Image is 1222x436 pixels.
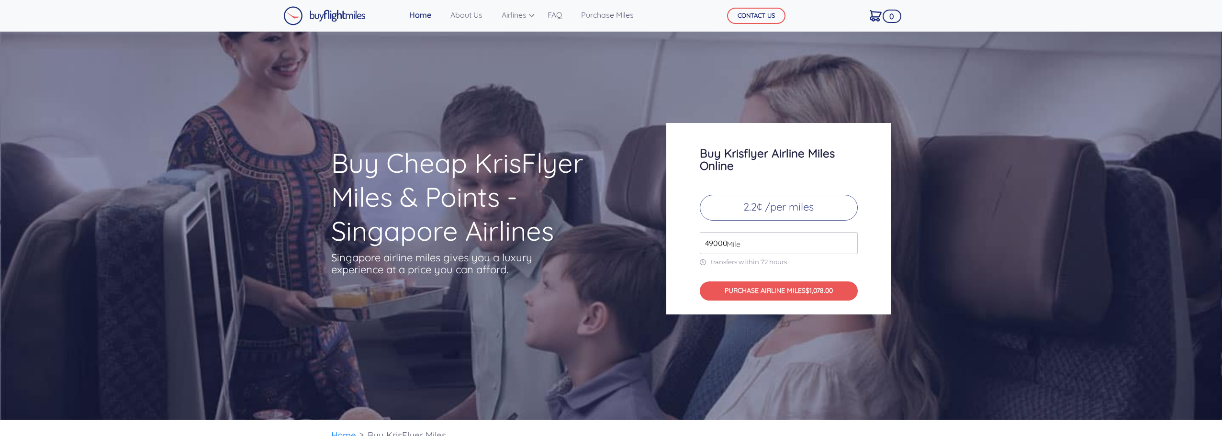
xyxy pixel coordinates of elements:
[447,5,486,24] a: About Us
[700,147,858,172] h3: Buy Krisflyer Airline Miles Online
[700,258,858,266] p: transfers within 72 hours
[331,146,629,248] h1: Buy Cheap KrisFlyer Miles & Points - Singapore Airlines
[700,281,858,301] button: PURCHASE AIRLINE MILES$1,078.00
[331,252,547,276] p: Singapore airline miles gives you a luxury experience at a price you can afford.
[405,5,435,24] a: Home
[727,8,785,24] button: CONTACT US
[544,5,566,24] a: FAQ
[870,10,882,22] img: Cart
[577,5,638,24] a: Purchase Miles
[700,195,858,221] p: 2.2¢ /per miles
[866,5,886,25] a: 0
[283,4,366,28] a: Buy Flight Miles Logo
[283,6,366,25] img: Buy Flight Miles Logo
[883,10,901,23] span: 0
[498,5,532,24] a: Airlines
[722,238,740,250] span: Mile
[806,286,833,295] span: $1,078.00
